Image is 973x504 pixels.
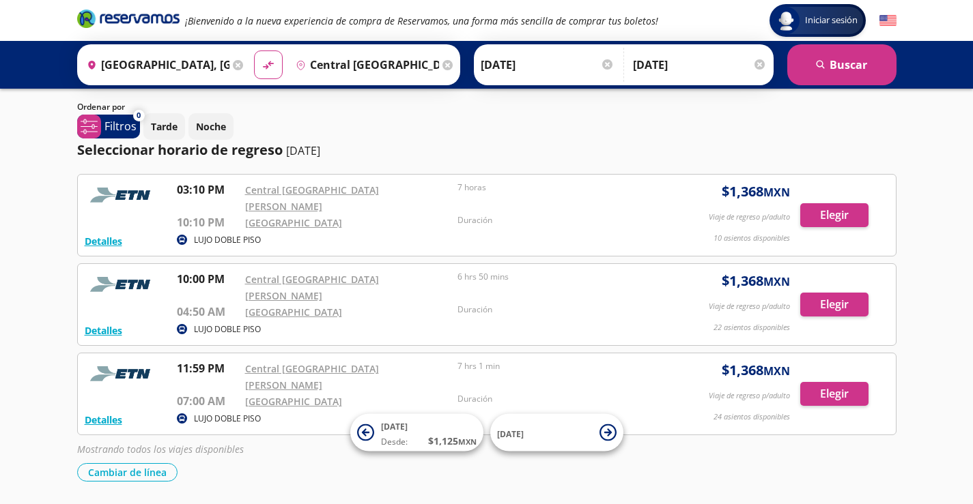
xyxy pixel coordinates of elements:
[77,101,125,113] p: Ordenar por
[763,364,790,379] small: MXN
[879,12,897,29] button: English
[722,360,790,381] span: $ 1,368
[245,395,342,408] a: [GEOGRAPHIC_DATA]
[77,463,178,481] button: Cambiar de línea
[800,203,869,227] button: Elegir
[800,14,863,27] span: Iniciar sesión
[188,113,234,140] button: Noche
[196,119,226,134] p: Noche
[177,360,238,376] p: 11:59 PM
[245,306,342,318] a: [GEOGRAPHIC_DATA]
[143,113,185,140] button: Tarde
[709,211,790,223] p: Viaje de regreso p/adulto
[722,271,790,291] span: $ 1,368
[245,216,342,229] a: [GEOGRAPHIC_DATA]
[722,181,790,202] span: $ 1,368
[763,185,790,200] small: MXN
[457,214,664,226] p: Duración
[800,293,869,316] button: Elegir
[85,271,160,298] img: RESERVAMOS
[286,143,320,159] p: [DATE]
[77,8,180,29] i: Brand Logo
[481,48,615,82] input: Elegir Fecha
[428,434,477,448] span: $ 1,125
[457,393,664,405] p: Duración
[714,233,790,244] p: 10 asientos disponibles
[458,436,477,447] small: MXN
[85,181,160,209] img: RESERVAMOS
[177,393,238,409] p: 07:00 AM
[633,48,767,82] input: Opcional
[245,183,379,213] a: Central [GEOGRAPHIC_DATA][PERSON_NAME]
[457,181,664,194] p: 7 horas
[245,362,379,391] a: Central [GEOGRAPHIC_DATA][PERSON_NAME]
[185,14,658,27] em: ¡Bienvenido a la nueva experiencia de compra de Reservamos, una forma más sencilla de comprar tus...
[245,273,379,302] a: Central [GEOGRAPHIC_DATA][PERSON_NAME]
[714,411,790,423] p: 24 asientos disponibles
[457,360,664,372] p: 7 hrs 1 min
[77,140,283,160] p: Seleccionar horario de regreso
[85,234,122,248] button: Detalles
[457,271,664,283] p: 6 hrs 50 mins
[709,301,790,312] p: Viaje de regreso p/adulto
[194,413,261,425] p: LUJO DOBLE PISO
[381,421,408,432] span: [DATE]
[85,360,160,387] img: RESERVAMOS
[290,48,439,82] input: Buscar Destino
[77,8,180,33] a: Brand Logo
[81,48,230,82] input: Buscar Origen
[177,271,238,287] p: 10:00 PM
[85,413,122,427] button: Detalles
[709,390,790,402] p: Viaje de regreso p/adulto
[381,436,408,448] span: Desde:
[194,323,261,336] p: LUJO DOBLE PISO
[714,322,790,333] p: 22 asientos disponibles
[85,323,122,338] button: Detalles
[800,382,869,406] button: Elegir
[77,443,244,456] em: Mostrando todos los viajes disponibles
[177,181,238,198] p: 03:10 PM
[194,234,261,246] p: LUJO DOBLE PISO
[151,119,178,134] p: Tarde
[77,115,140,138] button: 0Filtros
[177,303,238,320] p: 04:50 AM
[350,414,483,451] button: [DATE]Desde:$1,125MXN
[104,118,137,134] p: Filtros
[457,303,664,316] p: Duración
[177,214,238,231] p: 10:10 PM
[787,44,897,85] button: Buscar
[763,274,790,289] small: MXN
[497,428,524,439] span: [DATE]
[137,110,141,121] span: 0
[490,414,623,451] button: [DATE]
